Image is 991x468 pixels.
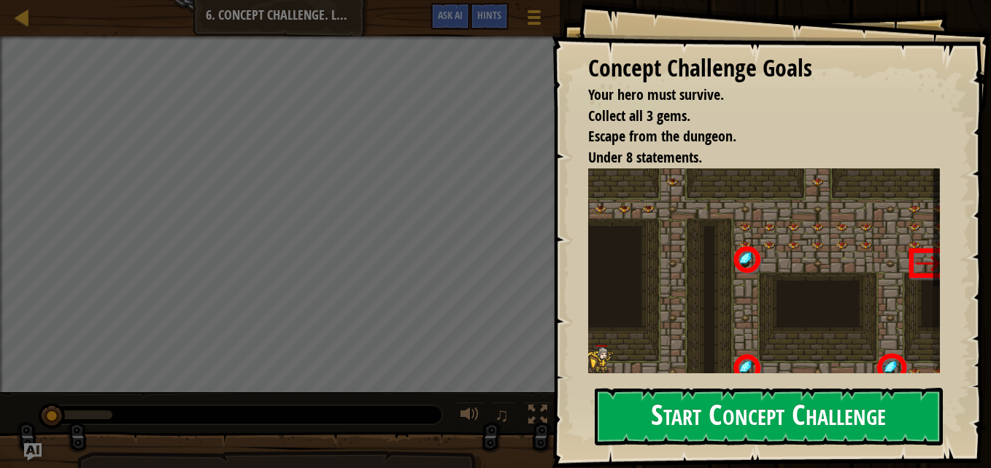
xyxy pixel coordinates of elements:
span: Escape from the dungeon. [588,126,736,146]
button: Toggle fullscreen [523,402,552,432]
button: Ask AI [431,3,470,30]
button: Adjust volume [455,402,485,432]
button: Ask AI [24,443,42,461]
span: Under 8 statements. [588,147,702,167]
li: Collect all 3 gems. [570,106,936,127]
span: Collect all 3 gems. [588,106,690,125]
span: ♫ [495,404,509,426]
div: Concept Challenge Goals [588,52,940,85]
button: Start Concept Challenge [595,388,943,445]
span: Hints [477,8,501,22]
li: Escape from the dungeon. [570,126,936,147]
li: Your hero must survive. [570,85,936,106]
span: Ask AI [438,8,463,22]
li: Under 8 statements. [570,147,936,168]
img: Asses2 [588,168,951,399]
button: ♫ [492,402,517,432]
button: Show game menu [516,3,552,37]
span: Your hero must survive. [588,85,724,104]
